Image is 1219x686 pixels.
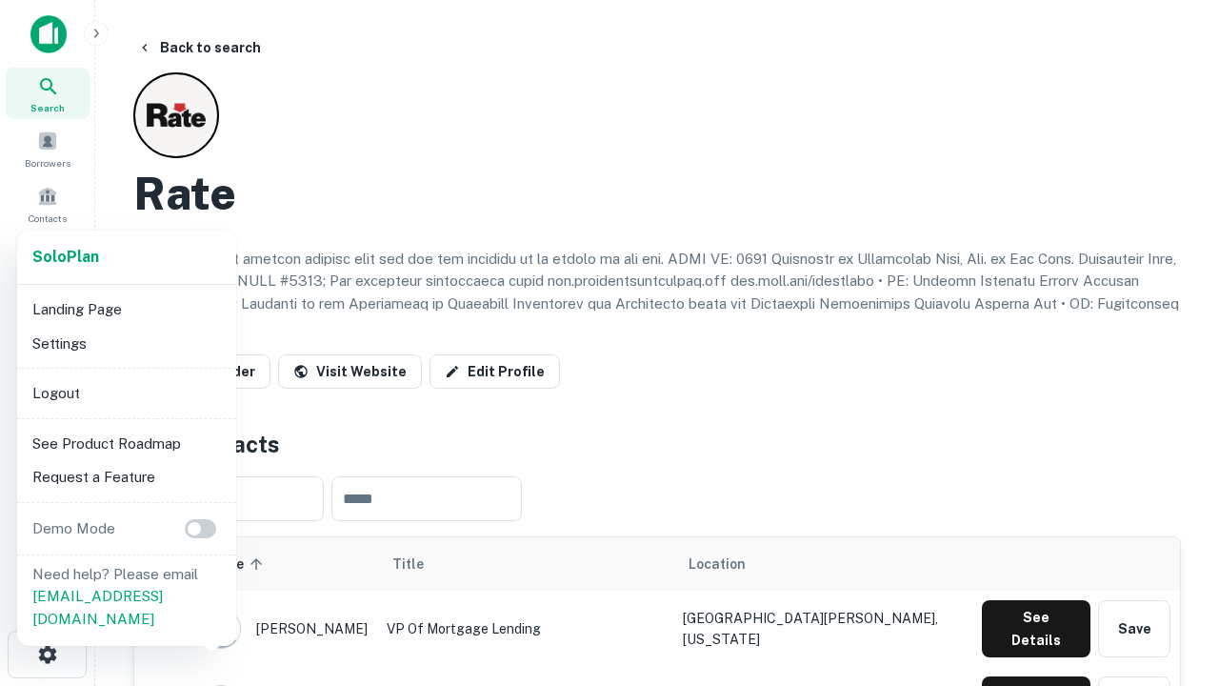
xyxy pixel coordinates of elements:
li: Logout [25,376,229,411]
a: [EMAIL_ADDRESS][DOMAIN_NAME] [32,588,163,627]
iframe: Chat Widget [1124,473,1219,564]
p: Demo Mode [25,517,123,540]
strong: Solo Plan [32,248,99,266]
li: Request a Feature [25,460,229,494]
li: See Product Roadmap [25,427,229,461]
li: Landing Page [25,293,229,327]
p: Need help? Please email [32,563,221,631]
li: Settings [25,327,229,361]
a: SoloPlan [32,246,99,269]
